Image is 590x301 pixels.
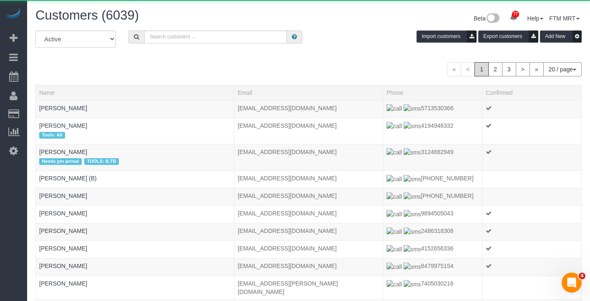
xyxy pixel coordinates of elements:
[234,188,383,206] td: Email
[39,175,97,182] a: [PERSON_NAME] (B)
[447,62,461,76] span: «
[404,122,421,130] img: sms
[502,62,516,76] a: 3
[387,105,453,111] span: 5713530366
[383,258,482,276] td: Phone
[36,188,234,206] td: Name
[383,276,482,300] td: Phone
[527,15,544,22] a: Help
[540,30,582,43] button: Add New
[516,62,530,76] a: >
[234,206,383,223] td: Email
[383,144,482,170] td: Phone
[404,104,421,113] img: sms
[36,85,234,100] th: Name
[404,280,421,288] img: sms
[383,118,482,144] td: Phone
[404,228,421,236] img: sms
[39,228,87,234] a: [PERSON_NAME]
[36,171,234,188] td: Name
[39,263,87,269] a: [PERSON_NAME]
[39,218,231,220] div: Tags
[482,85,581,100] th: Confirmed
[387,280,453,287] span: 7405030216
[404,148,421,157] img: sms
[383,223,482,241] td: Phone
[482,118,581,144] td: Confirmed
[383,188,482,206] td: Phone
[36,206,234,223] td: Name
[5,8,22,20] img: Automaid Logo
[39,149,87,155] a: [PERSON_NAME]
[404,210,421,218] img: sms
[482,276,581,300] td: Confirmed
[234,100,383,118] td: Email
[478,30,538,43] button: Export customers
[39,112,231,114] div: Tags
[404,245,421,253] img: sms
[387,228,453,234] span: 2486318308
[482,144,581,170] td: Confirmed
[35,8,139,23] span: Customers (6039)
[36,144,234,170] td: Name
[387,175,402,183] img: call
[482,223,581,241] td: Confirmed
[383,241,482,258] td: Phone
[387,104,402,113] img: call
[234,171,383,188] td: Email
[387,122,402,130] img: call
[486,13,500,24] img: New interface
[482,258,581,276] td: Confirmed
[387,210,402,218] img: call
[461,62,475,76] span: <
[530,62,544,76] a: »
[36,241,234,258] td: Name
[404,192,421,201] img: sms
[234,276,383,300] td: Email
[482,241,581,258] td: Confirmed
[482,188,581,206] td: Confirmed
[383,206,482,223] td: Phone
[579,273,585,279] span: 4
[475,62,489,76] span: 1
[234,258,383,276] td: Email
[84,158,119,165] span: TOOLS: B,TB
[482,171,581,188] td: Confirmed
[39,132,65,139] span: Tools: All
[387,245,453,252] span: 4152656336
[482,206,581,223] td: Confirmed
[234,118,383,144] td: Email
[505,8,522,27] a: 77
[39,182,231,185] div: Tags
[387,192,474,199] span: [PHONE_NUMBER]
[39,130,231,141] div: Tags
[36,223,234,241] td: Name
[39,210,87,217] a: [PERSON_NAME]
[387,245,402,253] img: call
[39,192,87,199] a: [PERSON_NAME]
[234,85,383,100] th: Email
[39,200,231,202] div: Tags
[512,11,519,18] span: 77
[387,280,402,288] img: call
[36,100,234,118] td: Name
[39,245,87,252] a: [PERSON_NAME]
[447,62,582,76] nav: Pagination navigation
[387,228,402,236] img: call
[383,171,482,188] td: Phone
[234,144,383,170] td: Email
[404,263,421,271] img: sms
[39,156,231,167] div: Tags
[387,192,402,201] img: call
[36,276,234,300] td: Name
[387,263,453,269] span: 8479975154
[234,241,383,258] td: Email
[543,62,582,76] button: 20 / page
[383,100,482,118] td: Phone
[144,30,287,43] input: Search customers ...
[404,175,421,183] img: sms
[387,210,453,217] span: 9894505043
[36,118,234,144] td: Name
[39,122,87,129] a: [PERSON_NAME]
